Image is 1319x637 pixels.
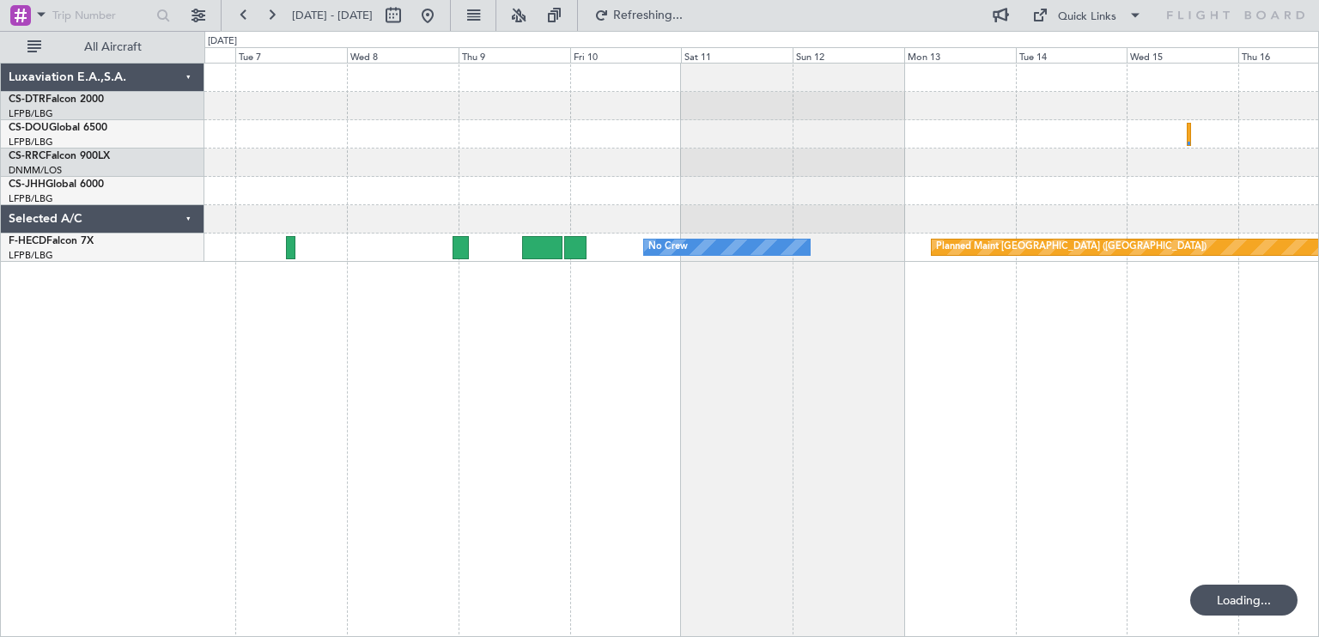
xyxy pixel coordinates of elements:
[9,94,46,105] span: CS-DTR
[9,123,107,133] a: CS-DOUGlobal 6500
[9,94,104,105] a: CS-DTRFalcon 2000
[9,107,53,120] a: LFPB/LBG
[1024,2,1151,29] button: Quick Links
[904,47,1016,63] div: Mon 13
[45,41,181,53] span: All Aircraft
[1190,585,1298,616] div: Loading...
[208,34,237,49] div: [DATE]
[612,9,684,21] span: Refreshing...
[292,8,373,23] span: [DATE] - [DATE]
[9,136,53,149] a: LFPB/LBG
[1127,47,1238,63] div: Wed 15
[587,2,690,29] button: Refreshing...
[9,179,46,190] span: CS-JHH
[9,236,94,246] a: F-HECDFalcon 7X
[570,47,682,63] div: Fri 10
[9,236,46,246] span: F-HECD
[347,47,459,63] div: Wed 8
[459,47,570,63] div: Thu 9
[9,151,46,161] span: CS-RRC
[648,234,688,260] div: No Crew
[681,47,793,63] div: Sat 11
[9,179,104,190] a: CS-JHHGlobal 6000
[9,192,53,205] a: LFPB/LBG
[1058,9,1116,26] div: Quick Links
[793,47,904,63] div: Sun 12
[9,164,62,177] a: DNMM/LOS
[52,3,151,28] input: Trip Number
[936,234,1207,260] div: Planned Maint [GEOGRAPHIC_DATA] ([GEOGRAPHIC_DATA])
[9,151,110,161] a: CS-RRCFalcon 900LX
[19,33,186,61] button: All Aircraft
[235,47,347,63] div: Tue 7
[9,123,49,133] span: CS-DOU
[1016,47,1128,63] div: Tue 14
[9,249,53,262] a: LFPB/LBG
